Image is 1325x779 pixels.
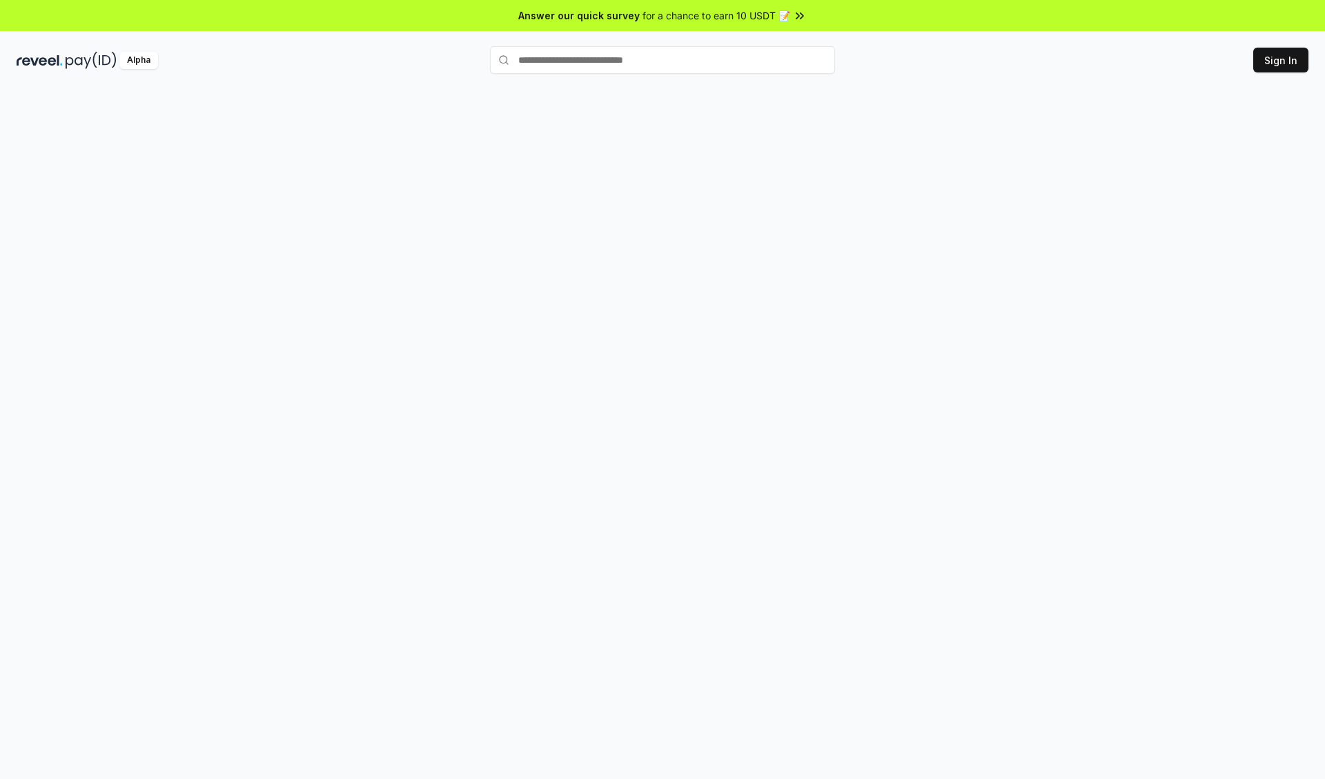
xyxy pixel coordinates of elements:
img: reveel_dark [17,52,63,69]
span: Answer our quick survey [518,8,640,23]
button: Sign In [1253,48,1308,72]
img: pay_id [66,52,117,69]
span: for a chance to earn 10 USDT 📝 [642,8,790,23]
div: Alpha [119,52,158,69]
